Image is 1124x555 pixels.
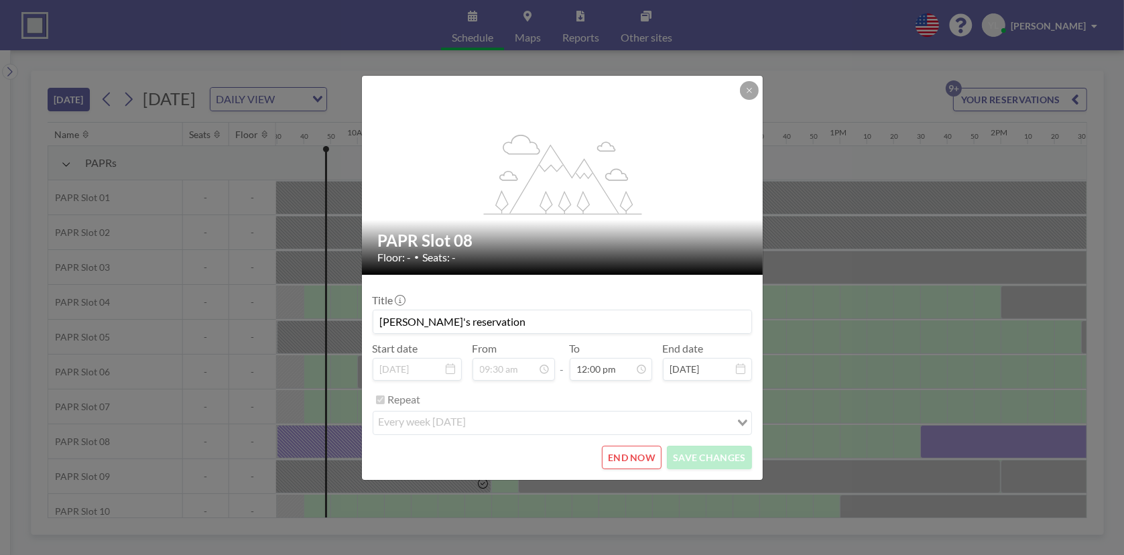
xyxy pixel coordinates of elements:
[388,393,421,406] label: Repeat
[471,414,729,432] input: Search for option
[373,294,404,307] label: Title
[378,251,412,264] span: Floor: -
[570,342,580,355] label: To
[473,342,497,355] label: From
[373,342,418,355] label: Start date
[602,446,662,469] button: END NOW
[376,414,469,432] span: every week [DATE]
[483,133,641,214] g: flex-grow: 1.2;
[667,446,751,469] button: SAVE CHANGES
[415,252,420,262] span: •
[560,347,564,376] span: -
[378,231,748,251] h2: PAPR Slot 08
[663,342,704,355] label: End date
[373,310,751,333] input: (No title)
[373,412,751,434] div: Search for option
[423,251,456,264] span: Seats: -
